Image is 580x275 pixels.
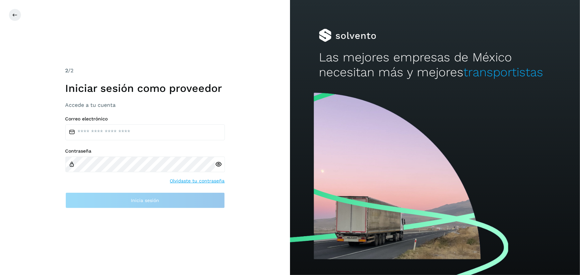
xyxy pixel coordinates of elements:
[65,148,225,154] label: Contraseña
[65,67,225,75] div: /2
[131,198,159,203] span: Inicia sesión
[65,192,225,208] button: Inicia sesión
[463,65,543,79] span: transportistas
[65,102,225,108] h3: Accede a tu cuenta
[319,50,551,80] h2: Las mejores empresas de México necesitan más y mejores
[65,82,225,95] h1: Iniciar sesión como proveedor
[65,116,225,122] label: Correo electrónico
[170,177,225,184] a: Olvidaste tu contraseña
[65,67,68,74] span: 2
